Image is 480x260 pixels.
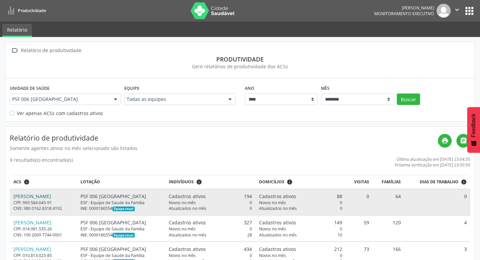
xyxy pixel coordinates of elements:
[169,226,252,232] div: 0
[259,246,342,253] div: 212
[453,6,461,13] i: 
[10,83,50,94] label: Unidade de saúde
[13,193,51,199] a: [PERSON_NAME]
[81,193,162,200] div: PSF 006 [GEOGRAPHIC_DATA]
[127,96,222,103] span: Todas as equipes
[17,110,103,117] label: Ver apenas ACSs com cadastros ativos
[395,162,470,168] div: Próxima verificação em [DATE] 23:59:59
[461,179,467,185] i: Dias em que o(a) ACS fez pelo menos uma visita, ou ficha de cadastro individual ou cadastro domic...
[259,179,284,185] span: Domicílios
[169,206,252,211] div: 0
[259,253,286,258] span: Novos no mês
[10,63,470,70] div: Gere relatórios de produtividade dos ACSs
[113,233,134,237] span: Esta é a equipe atual deste Agente
[10,145,438,152] div: Somente agentes ativos no mês selecionado são listados
[259,246,296,253] span: Cadastros ativos
[10,55,470,63] div: Produtividade
[169,226,196,232] span: Novos no mês
[81,200,162,206] div: ESF - Equipe de Saude da Familia
[456,134,470,148] a: 
[463,5,475,17] button: apps
[81,253,162,258] div: ESF - Equipe de Saude da Familia
[13,246,51,252] a: [PERSON_NAME]
[259,206,297,211] span: Atualizados no mês
[10,156,73,168] div: 9 resultado(s) encontrado(s)
[259,219,342,226] div: 149
[259,232,342,238] div: 10
[437,4,451,18] img: img
[169,219,206,226] span: Cadastros ativos
[81,232,162,238] div: INE: 0000186554
[373,189,405,215] td: 64
[460,137,467,144] i: 
[24,179,30,185] i: ACSs que estiveram vinculados a uma UBS neste período, mesmo sem produtividade.
[169,206,206,211] span: Atualizados no mês
[169,219,252,226] div: 327
[5,5,46,16] a: Produtividade
[169,246,206,253] span: Cadastros ativos
[2,24,32,37] a: Relatório
[395,156,470,162] div: Última atualização em [DATE] 23:04:35
[259,200,342,206] div: 0
[441,137,449,144] i: print
[259,206,342,211] div: 0
[20,46,83,55] div: Relatório de produtividade
[346,215,373,242] td: 59
[405,215,470,242] td: 4
[10,134,438,142] h4: Relatório de produtividade
[373,215,405,242] td: 120
[346,175,373,189] th: Visitas
[169,246,252,253] div: 434
[438,134,452,148] a: print
[259,219,296,226] span: Cadastros ativos
[81,226,162,232] div: ESF - Equipe de Saude da Familia
[124,83,139,94] label: Equipe
[259,193,296,200] span: Cadastros ativos
[169,232,252,238] div: 28
[374,5,434,11] div: [PERSON_NAME]
[10,46,20,55] i: 
[259,226,342,232] div: 0
[471,114,477,137] span: Feedback
[169,253,252,258] div: 0
[81,206,162,211] div: INE: 0000186554
[397,94,420,105] button: Buscar
[13,206,74,211] div: CNS: 980 0162 8318 4192
[321,83,329,94] label: Mês
[13,253,74,258] div: CPF: 010.813.025-85
[13,200,74,206] div: CPF: 969.584.645-91
[10,46,83,55] a:  Relatório de produtividade
[13,226,74,232] div: CPF: 014.981.535-26
[259,232,297,238] span: Atualizados no mês
[259,226,286,232] span: Novos no mês
[374,11,434,16] span: Monitoramento Executivo
[420,179,458,185] span: Dias de trabalho
[259,200,286,206] span: Novos no mês
[18,8,46,13] span: Produtividade
[77,175,165,189] th: Lotação
[287,179,293,185] i: <div class="text-left"> <div> <strong>Cadastros ativos:</strong> Cadastros que estão vinculados a...
[169,193,252,200] div: 194
[81,219,162,226] div: PSF 006 [GEOGRAPHIC_DATA]
[196,179,202,185] i: <div class="text-left"> <div> <strong>Cadastros ativos:</strong> Cadastros que estão vinculados a...
[467,107,480,153] button: Feedback - Mostrar pesquisa
[169,193,206,200] span: Cadastros ativos
[81,246,162,253] div: PSF 006 [GEOGRAPHIC_DATA]
[373,175,405,189] th: Famílias
[245,83,254,94] label: Ano
[405,189,470,215] td: 0
[259,253,342,258] div: 0
[346,189,373,215] td: 0
[113,207,134,211] span: Esta é a equipe atual deste Agente
[12,96,107,103] span: PSF 006 [GEOGRAPHIC_DATA]
[451,4,463,18] button: 
[13,219,51,226] a: [PERSON_NAME]
[169,200,196,206] span: Novos no mês
[13,179,21,185] span: ACS
[169,200,252,206] div: 0
[259,193,342,200] div: 88
[13,232,74,238] div: CNS: 190 2009 7744 0001
[169,232,206,238] span: Atualizados no mês
[169,179,194,185] span: Indivíduos
[169,253,196,258] span: Novos no mês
